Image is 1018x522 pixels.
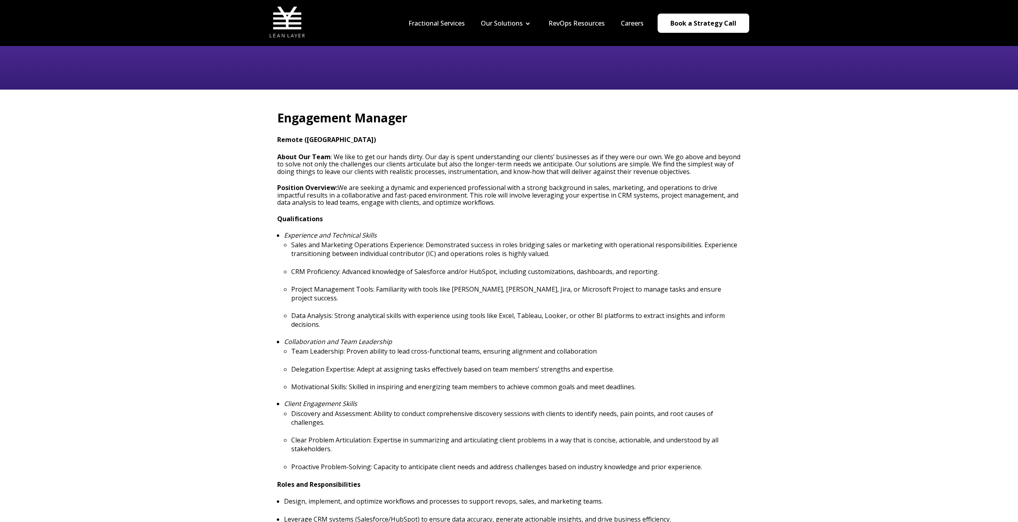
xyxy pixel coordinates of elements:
[400,19,652,28] div: Navigation Menu
[284,231,377,240] em: Experience and Technical Skills
[291,240,741,258] p: Sales and Marketing Operations Experience: Demonstrated success in roles bridging sales or market...
[284,497,741,506] p: Design, implement, and optimize workflows and processes to support revops, sales, and marketing t...
[291,285,741,302] p: Project Management Tools: Familiarity with tools like [PERSON_NAME], [PERSON_NAME], Jira, or Micr...
[548,19,605,28] a: RevOps Resources
[291,365,741,374] p: Delegation Expertise: Adept at assigning tasks effectively based on team members’ strengths and e...
[277,214,323,223] strong: Qualifications
[291,347,741,356] p: Team Leadership: Proven ability to lead cross-functional teams, ensuring alignment and collaboration
[481,19,523,28] a: Our Solutions
[284,337,392,346] em: Collaboration and Team Leadership
[277,110,741,126] h2: Engagement Manager
[291,311,741,329] p: Data Analysis: Strong analytical skills with experience using tools like Excel, Tableau, Looker, ...
[291,267,741,276] p: CRM Proficiency: Advanced knowledge of Salesforce and/or HubSpot, including customizations, dashb...
[269,4,305,40] img: Lean Layer Logo
[658,14,749,33] a: Book a Strategy Call
[291,409,741,427] p: Discovery and Assessment: Ability to conduct comprehensive discovery sessions with clients to ide...
[291,436,741,453] p: Clear Problem Articulation: Expertise in summarizing and articulating client problems in a way th...
[277,480,360,489] strong: Roles and Responsibilities
[408,19,465,28] a: Fractional Services
[291,382,741,391] p: Motivational Skills: Skilled in inspiring and energizing team members to achieve common goals and...
[277,183,338,192] strong: Position Overview:
[277,153,741,175] h3: : We like to get our hands dirty. Our day is spent understanding our clients’ businesses as if th...
[277,184,741,206] p: We are seeking a dynamic and experienced professional with a strong background in sales, marketin...
[284,399,357,408] em: Client Engagement Skills
[277,152,331,161] strong: About Our Team
[621,19,644,28] a: Careers
[277,135,376,144] strong: Remote ([GEOGRAPHIC_DATA])
[291,462,741,471] p: Proactive Problem-Solving: Capacity to anticipate client needs and address challenges based on in...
